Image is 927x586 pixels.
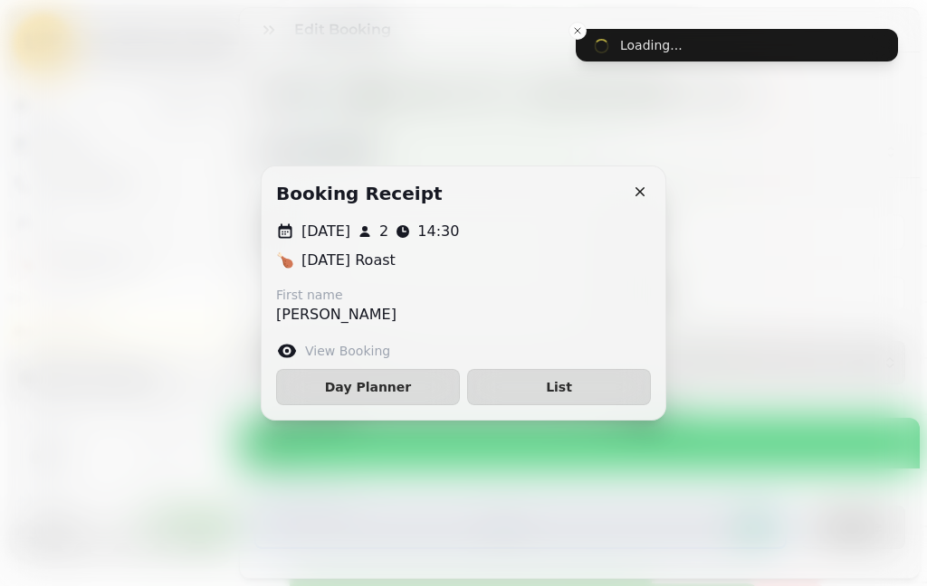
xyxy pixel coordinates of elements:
[417,221,459,242] p: 14:30
[276,369,460,405] button: Day Planner
[291,381,444,393] span: Day Planner
[301,221,350,242] p: [DATE]
[276,181,443,206] h2: Booking receipt
[305,342,390,360] label: View Booking
[276,250,294,271] p: 🍗
[379,221,388,242] p: 2
[276,286,397,304] label: First name
[276,304,397,326] p: [PERSON_NAME]
[301,250,396,271] p: [DATE] Roast
[483,381,636,393] span: List
[467,369,651,405] button: List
